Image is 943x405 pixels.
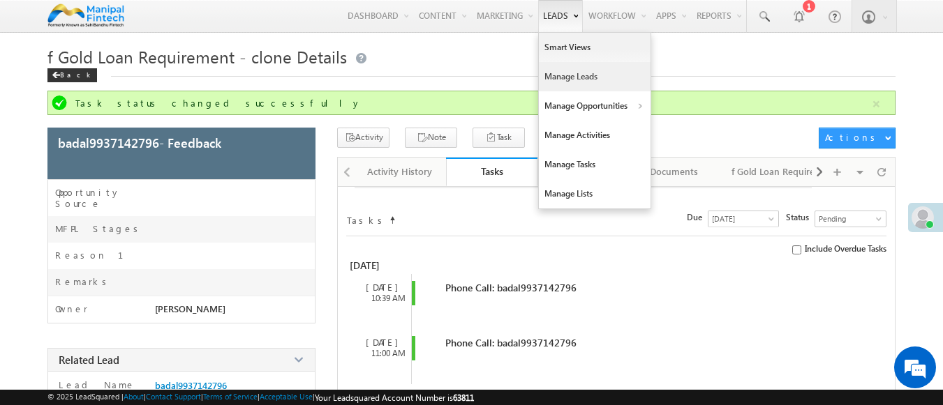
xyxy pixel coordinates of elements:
div: Task status changed successfully [75,97,871,109]
a: Manage Activities [539,121,651,150]
span: Due [687,212,708,222]
span: 63811 [453,392,474,403]
button: Actions [819,128,896,148]
span: Status [786,212,815,222]
div: 11:00 AM [353,348,411,358]
div: [DATE] [353,336,411,348]
div: Minimize live chat window [229,7,262,40]
a: Manage Opportunities [539,91,651,121]
button: Activity [337,128,389,148]
a: About [124,392,144,401]
a: badal9937142796 [155,380,227,391]
img: d_60004797649_company_0_60004797649 [24,73,59,91]
a: Acceptable Use [260,392,313,401]
a: Manage Tasks [539,150,651,179]
span: Your Leadsquared Account Number is [315,392,474,403]
button: Task [473,128,525,148]
label: Owner [55,303,88,314]
div: Chat with us now [73,73,235,91]
a: Tasks [446,157,537,186]
label: Remarks [55,276,112,287]
div: [DATE] [353,281,411,293]
span: [PERSON_NAME] [155,303,225,314]
span: Phone Call: badal9937142796 [445,281,577,294]
textarea: Type your message and hit 'Enter' [18,129,255,300]
a: Smart Views [539,33,651,62]
div: Back [47,68,97,82]
td: Tasks [346,211,388,227]
em: Start Chat [190,312,253,330]
div: Actions [825,131,880,144]
a: Manage Lists [539,179,651,208]
img: Custom Logo [47,3,125,28]
a: Pending [815,211,886,227]
label: MFPL Stages [55,223,143,234]
a: Terms of Service [203,392,258,401]
a: Notes [537,157,629,186]
span: Related Lead [59,353,119,367]
a: Manage Leads [539,62,651,91]
div: Activity History [366,163,433,180]
div: Documents [640,163,708,180]
label: Reason 1 [55,250,140,261]
a: Activity History [355,157,446,186]
span: Phone Call: badal9937142796 [445,336,577,349]
div: [DATE] [346,257,410,274]
div: f Gold Loan Requirement - clone Details [732,163,865,180]
span: [DATE] [708,213,775,225]
div: Tasks [456,165,527,178]
a: f Gold Loan Requirement - clone Details [720,157,877,186]
a: Contact Support [146,392,201,401]
span: f Gold Loan Requirement - clone Details [47,45,347,68]
span: © 2025 LeadSquared | | | | | [47,392,474,403]
li: f Gold Loan Requirement - clone Details [720,157,877,185]
span: Pending [815,213,882,225]
a: [DATE] [708,211,779,227]
div: 10:39 AM [353,293,411,303]
button: Note [405,128,457,148]
a: Documents [629,157,720,186]
label: Lead Name [55,379,135,390]
span: Sort Timeline [389,211,396,224]
span: Include Overdue Tasks [805,243,886,254]
label: Opportunity Source [55,187,155,209]
span: badal9937142796- Feedback [58,134,221,151]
